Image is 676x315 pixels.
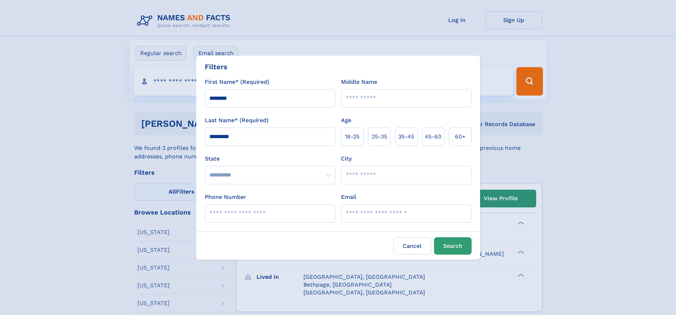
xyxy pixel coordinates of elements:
[341,193,356,201] label: Email
[341,154,352,163] label: City
[205,78,269,86] label: First Name* (Required)
[394,237,431,255] label: Cancel
[205,61,227,72] div: Filters
[425,132,441,141] span: 45‑60
[205,116,269,125] label: Last Name* (Required)
[341,116,351,125] label: Age
[372,132,387,141] span: 25‑35
[345,132,359,141] span: 18‑25
[434,237,472,255] button: Search
[205,193,246,201] label: Phone Number
[205,154,335,163] label: State
[341,78,377,86] label: Middle Name
[398,132,414,141] span: 35‑45
[455,132,466,141] span: 60+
